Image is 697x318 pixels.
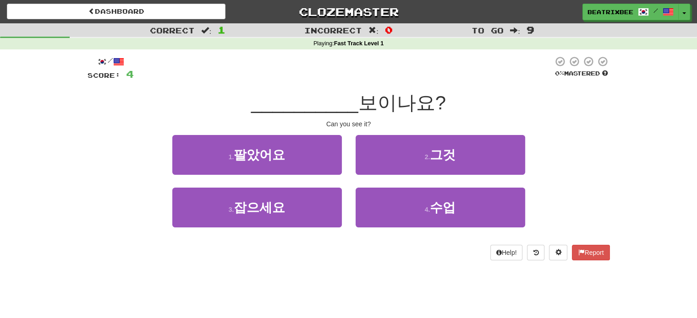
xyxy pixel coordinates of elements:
[234,200,285,215] span: 잡으세요
[510,27,520,34] span: :
[356,188,525,227] button: 4.수업
[218,24,225,35] span: 1
[553,70,610,78] div: Mastered
[430,148,456,162] span: 그것
[229,206,234,213] small: 3 .
[150,26,195,35] span: Correct
[126,68,134,80] span: 4
[88,56,134,67] div: /
[201,27,211,34] span: :
[304,26,362,35] span: Incorrect
[572,245,609,260] button: Report
[88,71,121,79] span: Score:
[385,24,393,35] span: 0
[229,153,234,161] small: 1 .
[582,4,679,20] a: beatrixbee /
[653,7,658,14] span: /
[251,92,358,113] span: __________
[88,119,610,129] div: Can you see it?
[234,148,285,162] span: 팔았어요
[356,135,525,175] button: 2.그것
[425,153,430,161] small: 2 .
[239,4,458,20] a: Clozemaster
[172,135,342,175] button: 1.팔았어요
[425,206,430,213] small: 4 .
[172,188,342,227] button: 3.잡으세요
[527,245,544,260] button: Round history (alt+y)
[430,200,456,215] span: 수업
[7,4,225,19] a: Dashboard
[334,40,384,47] strong: Fast Track Level 1
[472,26,504,35] span: To go
[368,27,379,34] span: :
[555,70,564,77] span: 0 %
[587,8,633,16] span: beatrixbee
[527,24,534,35] span: 9
[490,245,523,260] button: Help!
[358,92,446,113] span: 보이나요?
